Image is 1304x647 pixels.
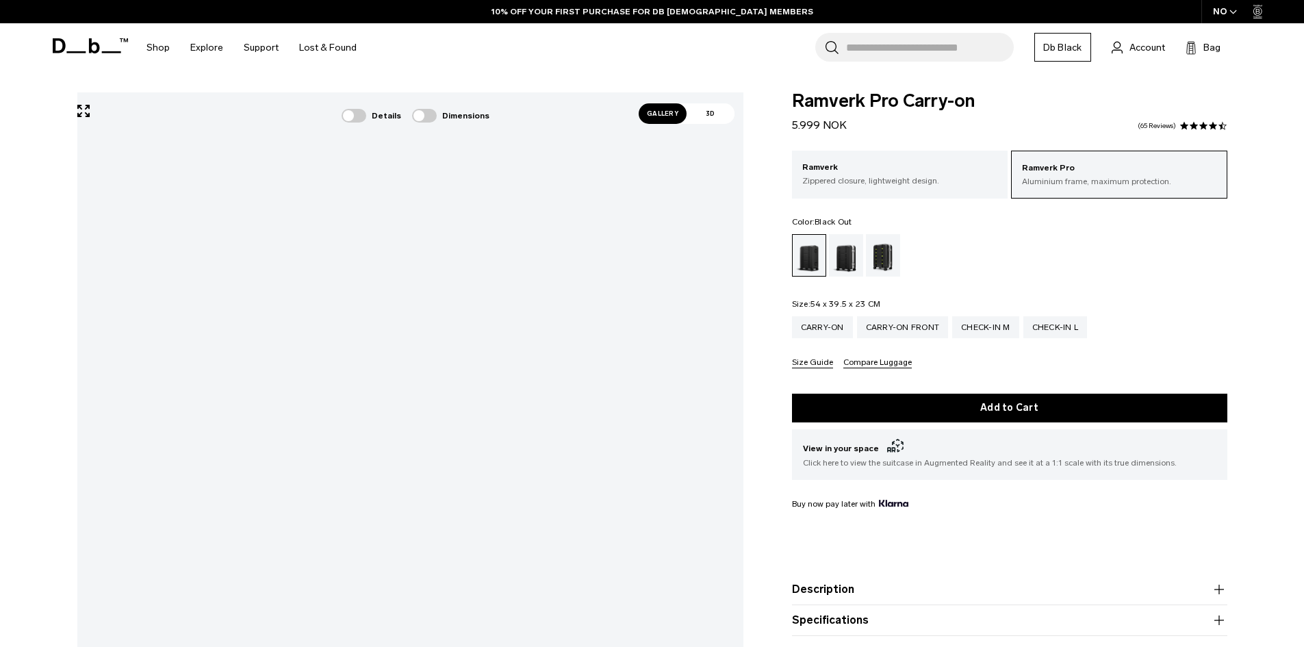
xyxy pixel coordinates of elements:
[639,103,687,124] span: Gallery
[792,118,847,131] span: 5.999 NOK
[792,581,1227,598] button: Description
[412,109,489,123] div: Dimensions
[810,299,880,309] span: 54 x 39.5 x 23 CM
[815,217,852,227] span: Black Out
[803,440,1216,457] span: View in your space
[802,161,998,175] p: Ramverk
[879,500,908,507] img: {"height" => 20, "alt" => "Klarna"}
[829,234,863,277] a: Silver
[1129,40,1165,55] span: Account
[244,23,279,72] a: Support
[792,429,1227,480] button: View in your space Click here to view the suitcase in Augmented Reality and see it at a 1:1 scale...
[687,103,734,124] span: 3D
[136,23,367,72] nav: Main Navigation
[342,109,401,123] div: Details
[1034,33,1091,62] a: Db Black
[1022,175,1216,188] p: Aluminium frame, maximum protection.
[1023,316,1088,338] a: Check-in L
[792,151,1008,197] a: Ramverk Zippered closure, lightweight design.
[146,23,170,72] a: Shop
[299,23,357,72] a: Lost & Found
[792,234,826,277] a: Black Out
[792,358,833,368] button: Size Guide
[866,234,900,277] a: Db x New Amsterdam Surf Association
[792,612,1227,629] button: Specifications
[792,92,1227,110] span: Ramverk Pro Carry-on
[792,300,881,308] legend: Size:
[952,316,1019,338] a: Check-in M
[1022,162,1216,175] p: Ramverk Pro
[1112,39,1165,55] a: Account
[792,218,852,226] legend: Color:
[803,457,1216,469] span: Click here to view the suitcase in Augmented Reality and see it at a 1:1 scale with its true dime...
[1138,123,1176,129] a: 65 reviews
[843,358,912,368] button: Compare Luggage
[792,316,853,338] a: Carry-on
[491,5,813,18] a: 10% OFF YOUR FIRST PURCHASE FOR DB [DEMOGRAPHIC_DATA] MEMBERS
[792,394,1227,422] button: Add to Cart
[1186,39,1220,55] button: Bag
[1203,40,1220,55] span: Bag
[857,316,949,338] a: Carry-on Front
[792,498,908,510] span: Buy now pay later with
[190,23,223,72] a: Explore
[802,175,998,187] p: Zippered closure, lightweight design.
